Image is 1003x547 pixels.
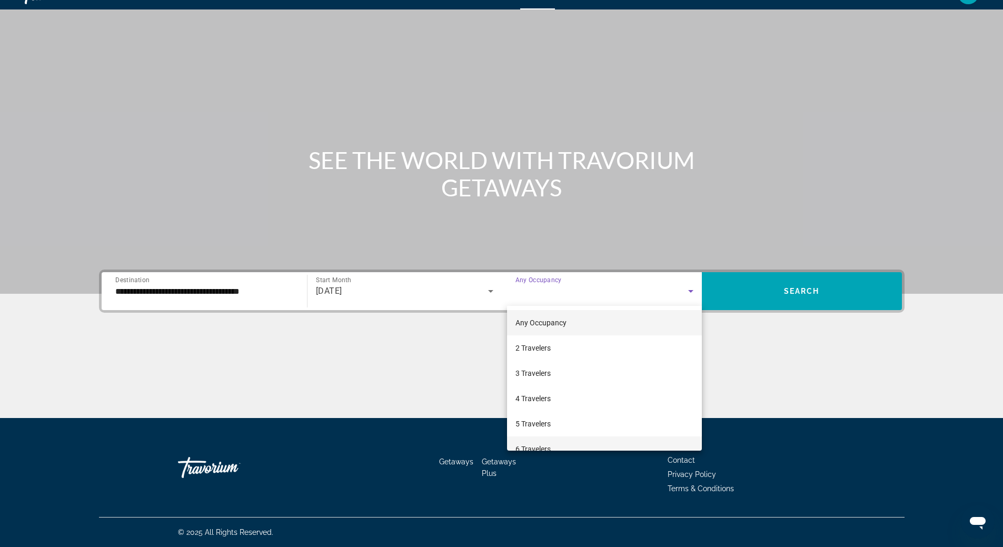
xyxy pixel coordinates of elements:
span: 5 Travelers [515,417,551,430]
span: 6 Travelers [515,443,551,455]
span: Any Occupancy [515,319,567,327]
span: 4 Travelers [515,392,551,405]
span: 2 Travelers [515,342,551,354]
iframe: Botón para iniciar la ventana de mensajería [961,505,995,539]
span: 3 Travelers [515,367,551,380]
